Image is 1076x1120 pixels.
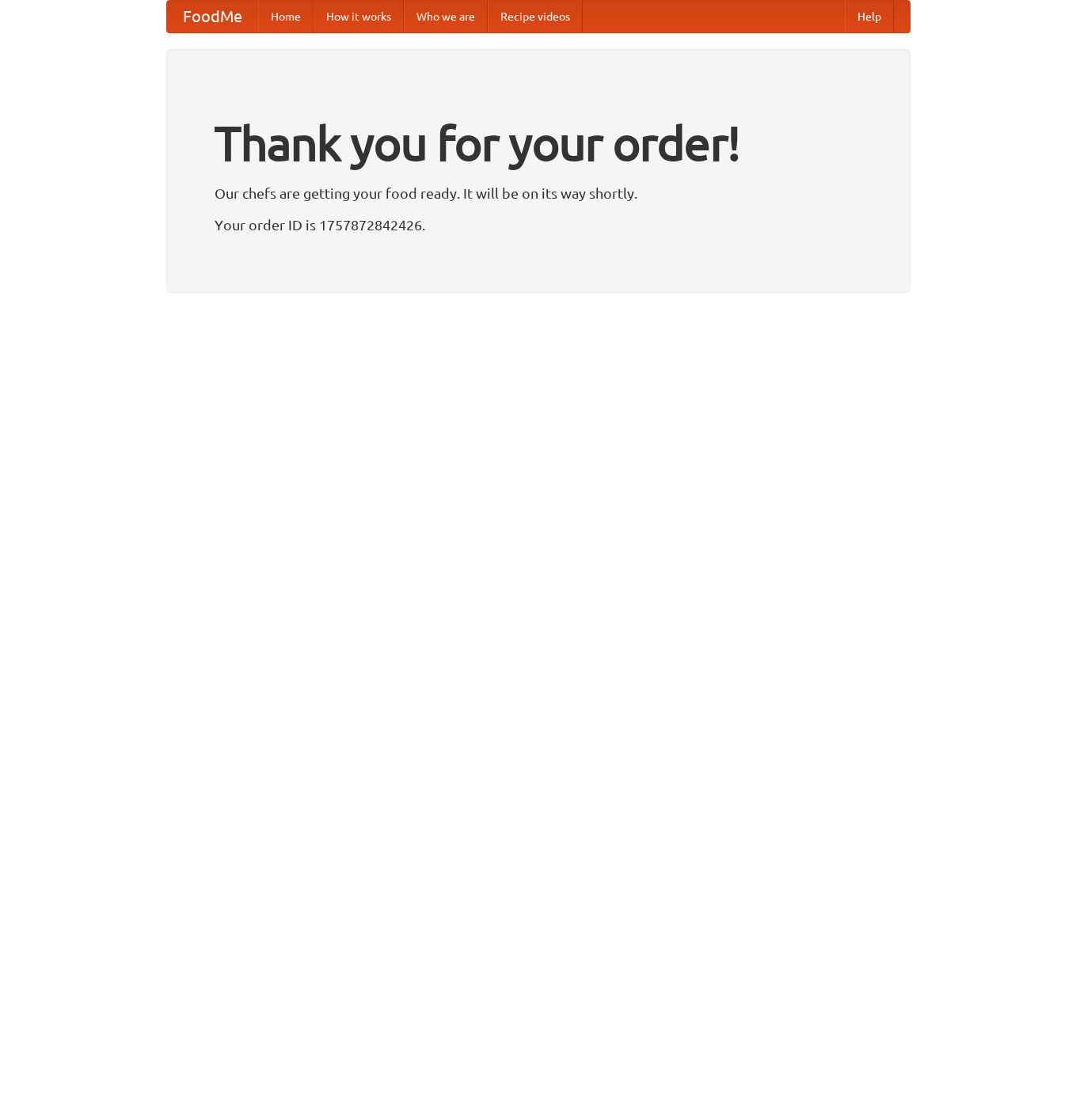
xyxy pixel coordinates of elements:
a: FoodMe [167,1,258,32]
p: Our chefs are getting your food ready. It will be on its way shortly. [215,181,862,205]
a: Help [845,1,894,32]
p: Your order ID is 1757872842426. [215,213,862,237]
a: Recipe videos [488,1,583,32]
a: Home [258,1,314,32]
a: How it works [314,1,404,32]
h1: Thank you for your order! [215,105,862,181]
a: Who we are [404,1,488,32]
